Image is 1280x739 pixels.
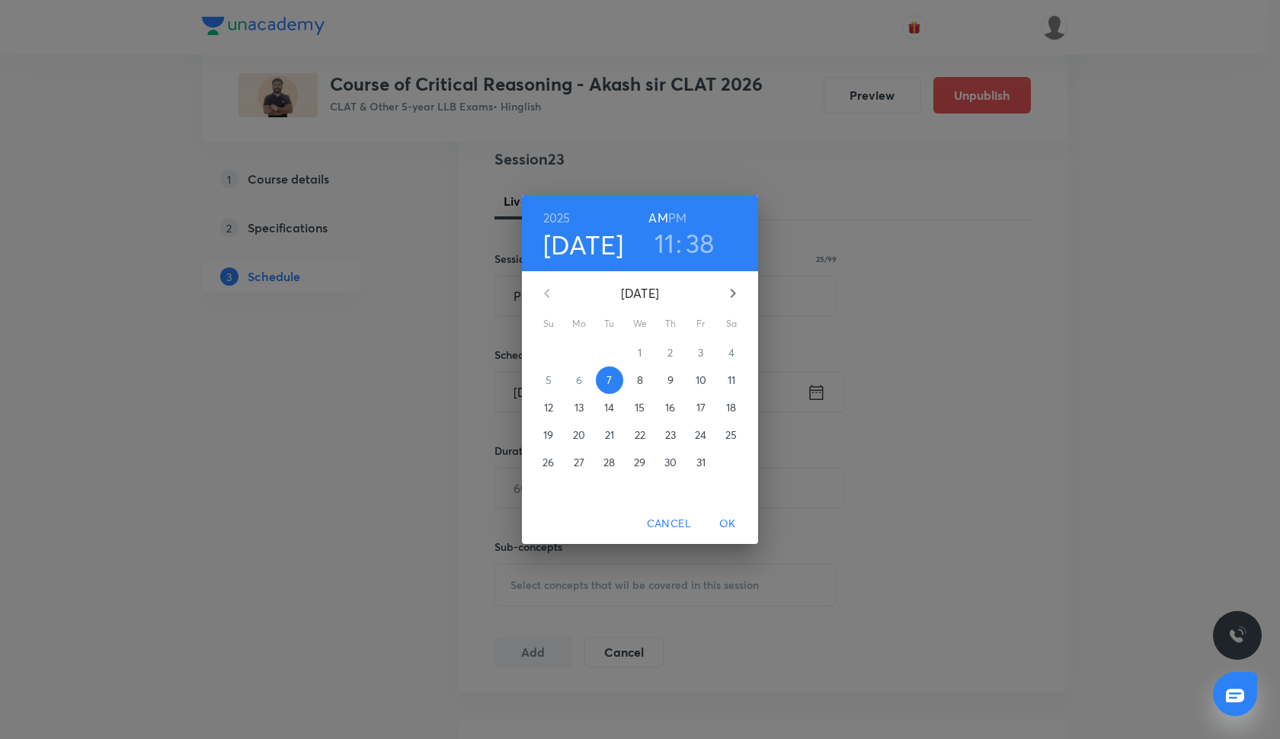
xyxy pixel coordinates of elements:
[596,366,623,394] button: 7
[596,449,623,476] button: 28
[696,400,706,415] p: 17
[709,514,746,533] span: OK
[657,366,684,394] button: 9
[535,316,562,331] span: Su
[544,400,553,415] p: 12
[687,394,715,421] button: 17
[543,207,571,229] button: 2025
[687,366,715,394] button: 10
[654,227,675,259] button: 11
[626,316,654,331] span: We
[606,373,612,388] p: 7
[657,316,684,331] span: Th
[573,427,585,443] p: 20
[676,227,682,259] h3: :
[605,427,614,443] p: 21
[535,421,562,449] button: 19
[626,394,654,421] button: 15
[665,400,675,415] p: 16
[686,227,715,259] button: 38
[535,394,562,421] button: 12
[604,400,614,415] p: 14
[637,373,643,388] p: 8
[634,455,645,470] p: 29
[535,449,562,476] button: 26
[596,316,623,331] span: Tu
[664,455,677,470] p: 30
[565,394,593,421] button: 13
[725,427,737,443] p: 25
[687,421,715,449] button: 24
[657,449,684,476] button: 30
[718,366,745,394] button: 11
[543,229,624,261] button: [DATE]
[696,373,706,388] p: 10
[718,421,745,449] button: 25
[635,400,645,415] p: 15
[687,316,715,331] span: Fr
[603,455,615,470] p: 28
[635,427,645,443] p: 22
[626,421,654,449] button: 22
[565,421,593,449] button: 20
[668,207,686,229] button: PM
[542,455,554,470] p: 26
[726,400,736,415] p: 18
[596,394,623,421] button: 14
[703,510,752,538] button: OK
[687,449,715,476] button: 31
[565,449,593,476] button: 27
[657,421,684,449] button: 23
[728,373,735,388] p: 11
[696,455,706,470] p: 31
[667,373,674,388] p: 9
[574,455,584,470] p: 27
[665,427,676,443] p: 23
[565,284,715,302] p: [DATE]
[718,394,745,421] button: 18
[718,316,745,331] span: Sa
[596,421,623,449] button: 21
[574,400,584,415] p: 13
[543,427,553,443] p: 19
[626,366,654,394] button: 8
[565,316,593,331] span: Mo
[695,427,706,443] p: 24
[648,207,667,229] button: AM
[626,449,654,476] button: 29
[641,510,697,538] button: Cancel
[647,514,691,533] span: Cancel
[657,394,684,421] button: 16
